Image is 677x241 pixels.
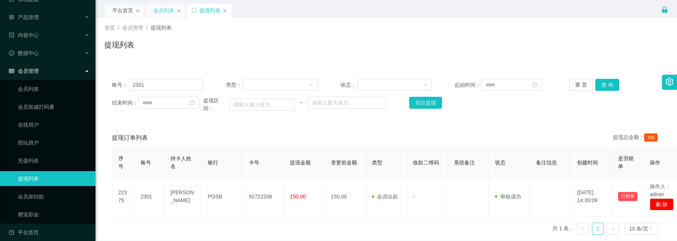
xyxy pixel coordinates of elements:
span: 备注信息 [536,160,557,166]
i: 图标: close [176,9,181,13]
span: 会员出款 [372,194,398,200]
span: 提现列表 [151,25,172,31]
span: 收款二维码 [413,160,439,166]
input: 请输入最小值为 [229,99,295,111]
span: 150 [644,133,658,142]
li: 1 [592,223,604,235]
h1: 提现列表 [104,39,134,50]
span: 类型 [372,160,382,166]
i: 图标: appstore-o [9,15,14,20]
span: 产品管理 [9,14,39,20]
td: 22375 [112,177,135,217]
input: 请输入 [128,79,203,91]
i: 图标: profile [9,33,14,38]
span: 起始时间： [455,81,481,89]
td: 92722208 [243,177,284,217]
span: 账号 [141,160,151,166]
i: 图标: table [9,68,14,74]
span: 结束时间： [112,99,138,107]
span: 首页 [104,25,115,31]
a: 会员列表 [18,81,90,96]
span: 状态 [495,160,505,166]
span: 是否锁单 [618,155,634,169]
i: 图标: lock [661,6,668,13]
i: 图标: left [581,227,585,231]
span: 审核成功 [495,194,521,200]
div: 平台首页 [112,3,133,18]
a: 图标: dashboard平台首页 [9,225,90,240]
a: 陪玩用户 [18,135,90,150]
span: 会员管理 [9,68,39,74]
button: 导出提现 [409,97,442,109]
div: 提现列表 [200,3,220,18]
i: 图标: calendar [532,82,537,87]
a: 赠送彩金 [18,207,90,222]
span: 系统备注 [454,160,475,166]
i: 图标: check-circle-o [9,50,14,56]
i: 图标: right [611,227,615,231]
a: 提现列表 [18,171,90,186]
div: 会员列表 [153,3,174,18]
i: 图标: calendar [189,100,195,105]
span: 持卡人姓名 [170,155,191,169]
td: POSB [202,177,243,217]
span: 会员管理 [122,25,143,31]
button: 重 置 [569,79,593,91]
span: 操作人：admin [650,183,671,197]
span: 创建时间 [577,160,598,166]
span: ~ [295,99,307,107]
span: 150.00 [290,194,306,200]
span: 提现金额 [290,160,311,166]
span: 内容中心 [9,32,39,38]
i: 图标: close [135,9,140,13]
i: 图标: down [649,226,653,232]
span: 变更前金额 [331,160,357,166]
button: 已锁单 [618,192,637,201]
button: 查 询 [595,79,619,91]
span: 序号 [118,155,123,169]
td: [DATE] 14:39:09 [571,177,612,217]
li: 共 1 条， [552,223,574,235]
i: 图标: down [423,83,427,88]
span: 提现订单列表 [112,133,148,142]
input: 请输入最大值为 [307,97,386,109]
td: 2301 [135,177,164,217]
a: 会员加减打码量 [18,99,90,114]
span: / [146,25,148,31]
span: 银行 [208,160,218,166]
span: 状态： [341,81,357,89]
div: 10 条/页 [629,223,648,234]
span: 数据中心 [9,50,39,56]
button: 删 除 [650,198,674,210]
i: 图标: sync [191,8,197,13]
td: 150.00 [325,177,366,217]
div: 提现总金额： [613,133,661,142]
a: 充值列表 [18,153,90,168]
span: 操作 [650,160,660,166]
li: 上一页 [577,223,589,235]
span: 账号： [112,81,128,89]
i: 图标: close [223,9,227,13]
span: 卡号 [249,160,259,166]
i: 图标: setting [665,78,674,86]
i: 图标: down [309,83,313,88]
span: / [118,25,119,31]
span: 提现区间： [203,97,229,112]
a: 在线用户 [18,117,90,132]
td: [PERSON_NAME] [164,177,202,217]
a: 1 [592,223,604,234]
span: 类型： [226,81,242,89]
li: 下一页 [607,223,619,235]
span: - [413,194,415,200]
a: 会员加扣款 [18,189,90,204]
